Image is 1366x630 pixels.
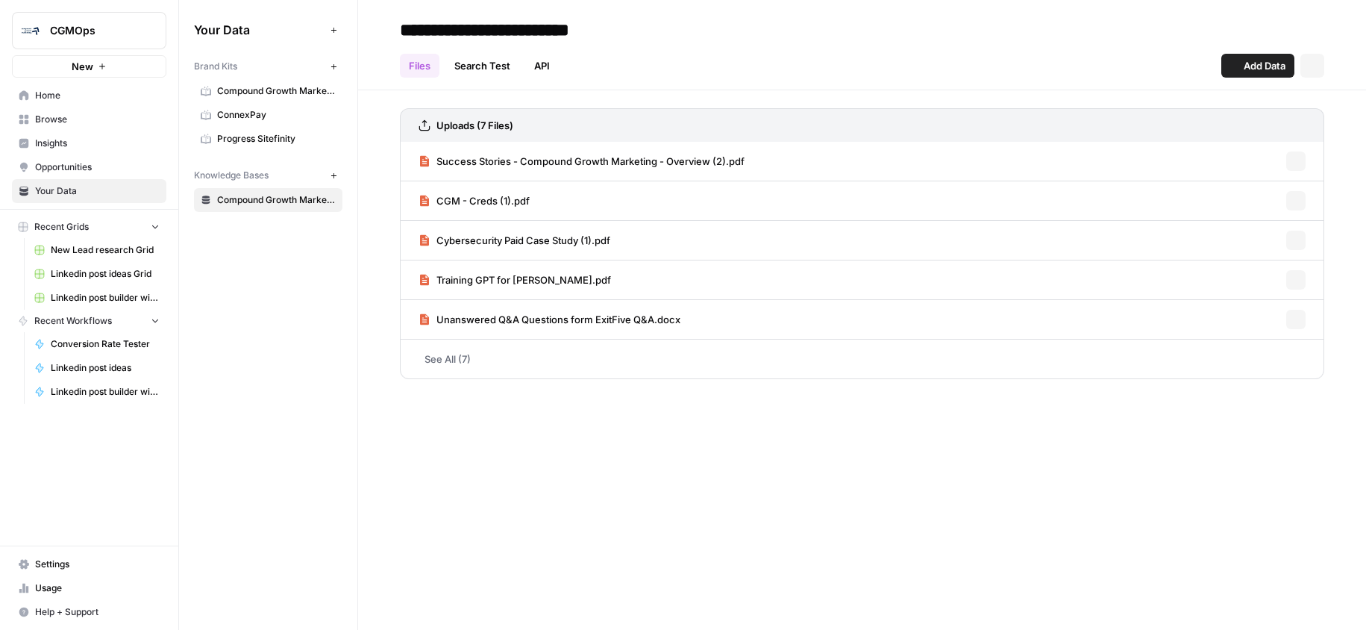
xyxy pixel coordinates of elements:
a: Your Data [12,179,166,203]
a: CGM - Creds (1).pdf [419,181,530,220]
span: Your Data [194,21,325,39]
a: Settings [12,552,166,576]
span: CGM - Creds (1).pdf [436,193,530,208]
span: CGMOps [50,23,140,38]
a: Insights [12,131,166,155]
span: Settings [35,558,160,571]
span: Cybersecurity Paid Case Study (1).pdf [436,233,610,248]
a: Conversion Rate Tester [28,332,166,356]
span: Progress Sitefinity [217,132,336,146]
span: Recent Grids [34,220,89,234]
a: Linkedin post ideas [28,356,166,380]
span: Training GPT for [PERSON_NAME].pdf [436,272,611,287]
a: Browse [12,107,166,131]
span: Conversion Rate Tester [51,337,160,351]
button: Recent Workflows [12,310,166,332]
a: Unanswered Q&A Questions form ExitFive Q&A.docx [419,300,680,339]
a: API [525,54,559,78]
a: Search Test [445,54,519,78]
a: Compound Growth Marketing [194,79,342,103]
span: Linkedin post builder with review [51,385,160,399]
span: Compound Growth Marketing [217,84,336,98]
span: Home [35,89,160,102]
h3: Uploads (7 Files) [436,118,513,133]
a: Uploads (7 Files) [419,109,513,142]
span: Linkedin post ideas [51,361,160,375]
span: Browse [35,113,160,126]
a: Progress Sitefinity [194,127,342,151]
a: ConnexPay [194,103,342,127]
span: Help + Support [35,605,160,619]
span: Add Data [1244,58,1285,73]
span: Recent Workflows [34,314,112,328]
a: Training GPT for [PERSON_NAME].pdf [419,261,611,299]
a: New Lead research Grid [28,238,166,262]
button: New [12,55,166,78]
span: Linkedin post ideas Grid [51,267,160,281]
button: Help + Support [12,600,166,624]
a: Linkedin post builder with review Grid [28,286,166,310]
button: Add Data [1221,54,1294,78]
a: Linkedin post ideas Grid [28,262,166,286]
span: Linkedin post builder with review Grid [51,291,160,305]
img: CGMOps Logo [17,17,44,44]
span: New [72,59,93,74]
span: Opportunities [35,160,160,174]
a: Usage [12,576,166,600]
span: New Lead research Grid [51,243,160,257]
a: See All (7) [400,340,1324,378]
span: Success Stories - Compound Growth Marketing - Overview (2).pdf [436,154,745,169]
a: Opportunities [12,155,166,179]
a: Success Stories - Compound Growth Marketing - Overview (2).pdf [419,142,745,181]
a: Linkedin post builder with review [28,380,166,404]
button: Workspace: CGMOps [12,12,166,49]
span: ConnexPay [217,108,336,122]
span: Your Data [35,184,160,198]
span: Knowledge Bases [194,169,269,182]
a: Cybersecurity Paid Case Study (1).pdf [419,221,610,260]
button: Recent Grids [12,216,166,238]
span: Unanswered Q&A Questions form ExitFive Q&A.docx [436,312,680,327]
span: Compound Growth Marketing [217,193,336,207]
span: Usage [35,581,160,595]
a: Compound Growth Marketing [194,188,342,212]
a: Files [400,54,439,78]
a: Home [12,84,166,107]
span: Insights [35,137,160,150]
span: Brand Kits [194,60,237,73]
